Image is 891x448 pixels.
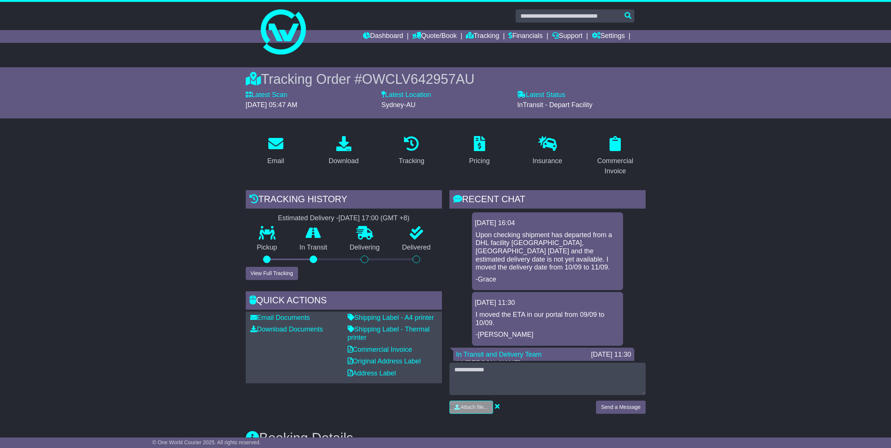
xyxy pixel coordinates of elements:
[250,314,310,321] a: Email Documents
[449,190,646,210] div: RECENT CHAT
[476,331,619,339] p: -[PERSON_NAME]
[391,244,442,252] p: Delivered
[246,91,287,99] label: Latest Scan
[596,401,645,414] button: Send a Message
[328,156,359,166] div: Download
[469,156,490,166] div: Pricing
[246,101,298,109] span: [DATE] 05:47 AM
[246,244,289,252] p: Pickup
[348,314,434,321] a: Shipping Label - A4 printer
[262,133,289,169] a: Email
[246,267,298,280] button: View Full Tracking
[362,71,474,87] span: OWCLV642957AU
[339,244,391,252] p: Delivering
[457,359,631,368] p: Hi [PERSON_NAME],
[267,156,284,166] div: Email
[475,299,620,307] div: [DATE] 11:30
[381,91,431,99] label: Latest Location
[324,133,363,169] a: Download
[348,346,412,353] a: Commercial Invoice
[348,357,421,365] a: Original Address Label
[348,369,396,377] a: Address Label
[246,431,646,446] h3: Booking Details
[152,439,261,445] span: © One World Courier 2025. All rights reserved.
[528,133,567,169] a: Insurance
[288,244,339,252] p: In Transit
[476,311,619,327] p: I moved the ETA in our portal from 09/09 to 10/09.
[591,351,631,359] div: [DATE] 11:30
[394,133,429,169] a: Tracking
[532,156,562,166] div: Insurance
[339,214,410,222] div: [DATE] 17:00 (GMT +8)
[590,156,641,176] div: Commercial Invoice
[246,71,646,87] div: Tracking Order #
[381,101,416,109] span: Sydney-AU
[508,30,543,43] a: Financials
[476,231,619,272] p: Upon checking shipment has departed from a DHL facility [GEOGRAPHIC_DATA], [GEOGRAPHIC_DATA] [DAT...
[250,325,323,333] a: Download Documents
[585,133,646,179] a: Commercial Invoice
[592,30,625,43] a: Settings
[466,30,499,43] a: Tracking
[246,291,442,312] div: Quick Actions
[412,30,457,43] a: Quote/Book
[399,156,424,166] div: Tracking
[475,219,620,227] div: [DATE] 16:04
[517,101,592,109] span: InTransit - Depart Facility
[246,190,442,210] div: Tracking history
[246,214,442,222] div: Estimated Delivery -
[456,351,542,358] a: In Transit and Delivery Team
[348,325,430,341] a: Shipping Label - Thermal printer
[552,30,582,43] a: Support
[476,275,619,284] p: -Grace
[517,91,565,99] label: Latest Status
[363,30,403,43] a: Dashboard
[464,133,495,169] a: Pricing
